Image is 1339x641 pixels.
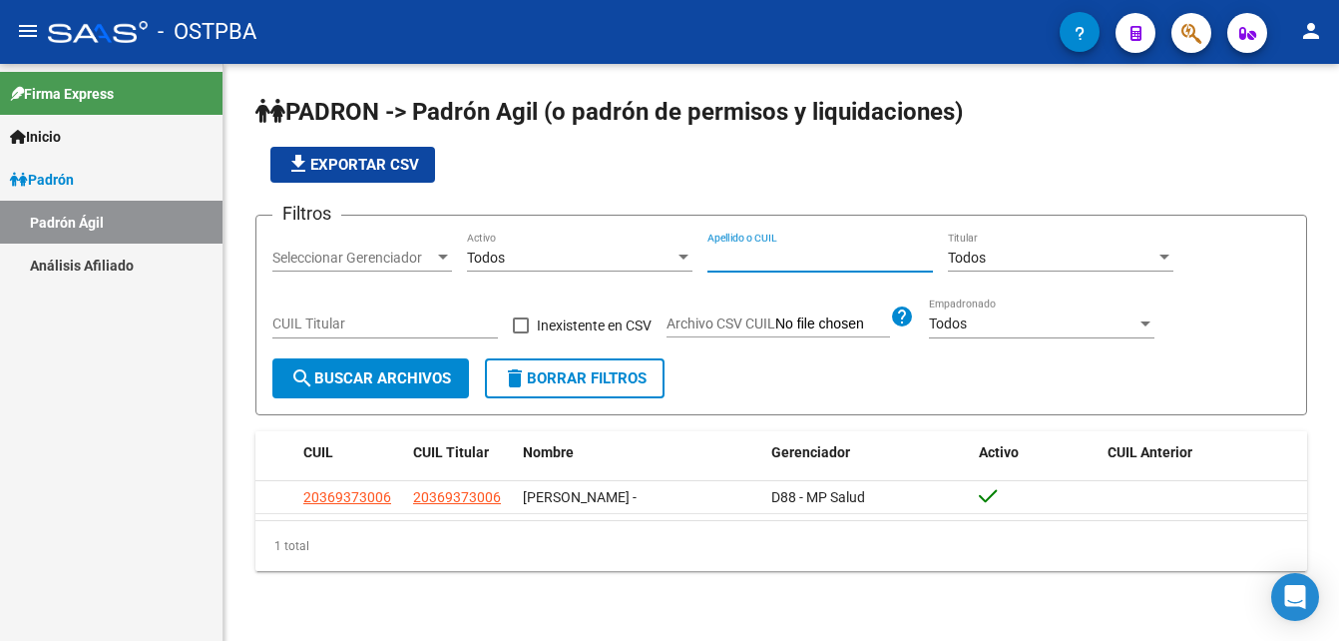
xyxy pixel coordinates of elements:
span: Todos [929,316,967,331]
datatable-header-cell: CUIL [295,431,405,474]
span: CUIL Titular [413,444,489,460]
mat-icon: menu [16,19,40,43]
span: Firma Express [10,83,114,105]
button: Borrar Filtros [485,358,665,398]
span: CUIL [303,444,333,460]
span: Inicio [10,126,61,148]
span: Buscar Archivos [290,369,451,387]
input: Archivo CSV CUIL [775,316,890,333]
span: Todos [948,250,986,266]
span: Gerenciador [771,444,850,460]
span: Todos [467,250,505,266]
mat-icon: delete [503,366,527,390]
span: Padrón [10,169,74,191]
span: Borrar Filtros [503,369,647,387]
mat-icon: person [1299,19,1323,43]
span: Seleccionar Gerenciador [272,250,434,267]
span: 20369373006 [413,489,501,505]
button: Buscar Archivos [272,358,469,398]
span: Nombre [523,444,574,460]
span: D88 - MP Salud [771,489,865,505]
datatable-header-cell: Activo [971,431,1100,474]
span: Activo [979,444,1019,460]
span: Archivo CSV CUIL [667,316,775,331]
span: Exportar CSV [286,156,419,174]
datatable-header-cell: Gerenciador [763,431,972,474]
span: 20369373006 [303,489,391,505]
datatable-header-cell: CUIL Anterior [1100,431,1308,474]
button: Exportar CSV [270,147,435,183]
h3: Filtros [272,200,341,228]
div: 1 total [255,521,1307,571]
datatable-header-cell: Nombre [515,431,763,474]
datatable-header-cell: CUIL Titular [405,431,515,474]
span: PADRON -> Padrón Agil (o padrón de permisos y liquidaciones) [255,98,963,126]
mat-icon: file_download [286,152,310,176]
mat-icon: help [890,305,914,328]
span: - OSTPBA [158,10,256,54]
span: Inexistente en CSV [537,314,652,337]
div: Open Intercom Messenger [1271,573,1319,621]
span: CUIL Anterior [1108,444,1192,460]
mat-icon: search [290,366,314,390]
span: [PERSON_NAME] - [523,489,637,505]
